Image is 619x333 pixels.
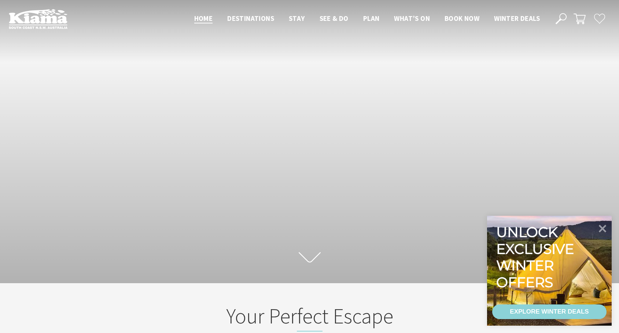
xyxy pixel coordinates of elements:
[492,304,607,319] a: EXPLORE WINTER DEALS
[363,14,380,23] span: Plan
[510,304,589,319] div: EXPLORE WINTER DEALS
[496,224,577,291] div: Unlock exclusive winter offers
[9,9,67,29] img: Kiama Logo
[187,13,547,25] nav: Main Menu
[445,14,479,23] span: Book now
[394,14,430,23] span: What’s On
[289,14,305,23] span: Stay
[166,303,453,332] h2: Your Perfect Escape
[494,14,540,23] span: Winter Deals
[320,14,349,23] span: See & Do
[194,14,213,23] span: Home
[227,14,274,23] span: Destinations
